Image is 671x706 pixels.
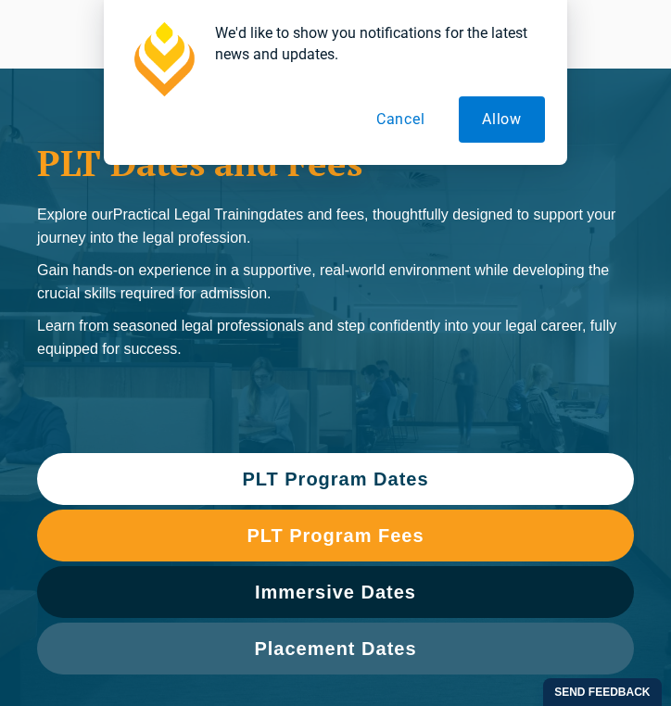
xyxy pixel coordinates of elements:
span: Immersive Dates [255,583,416,601]
a: Immersive Dates [37,566,634,618]
span: Placement Dates [254,639,416,658]
span: Practical Legal Training [113,207,267,222]
button: Allow [459,96,545,143]
span: PLT Program Dates [242,470,428,488]
button: Cancel [353,96,449,143]
span: PLT Program Fees [247,526,424,545]
a: PLT Program Dates [37,453,634,505]
div: We'd like to show you notifications for the latest news and updates. [200,22,545,65]
p: Explore our dates and fees, thoughtfully designed to support your journey into the legal profession. [37,203,634,249]
p: Gain hands-on experience in a supportive, real-world environment while developing the crucial ski... [37,258,634,305]
h1: PLT Dates and Fees [37,143,634,184]
p: Learn from seasoned legal professionals and step confidently into your legal career, fully equipp... [37,314,634,360]
img: notification icon [126,22,200,96]
a: PLT Program Fees [37,510,634,561]
a: Placement Dates [37,623,634,674]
